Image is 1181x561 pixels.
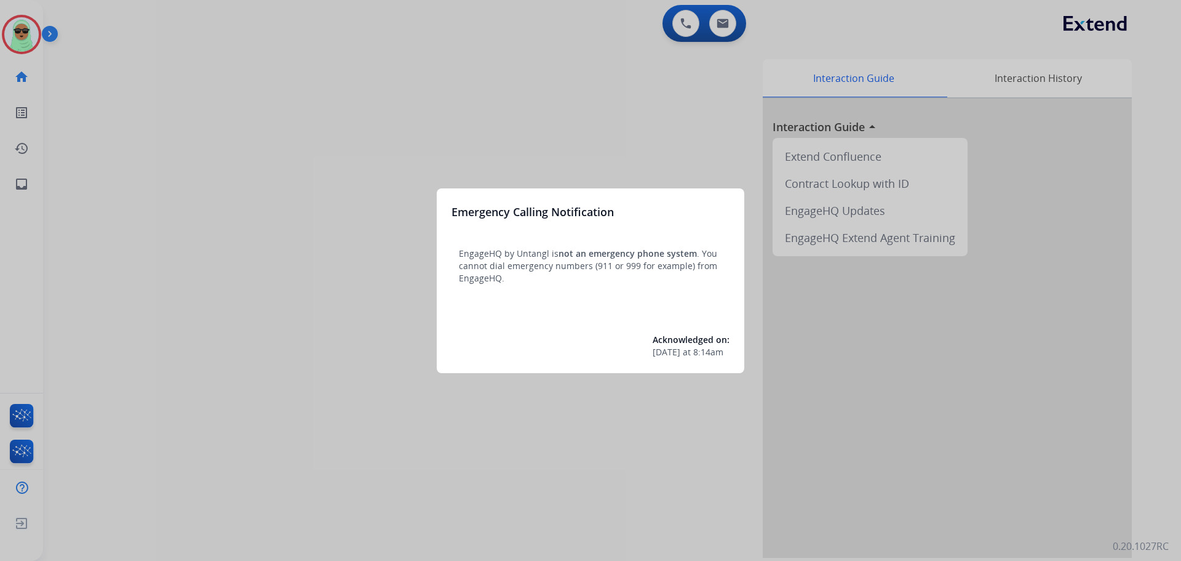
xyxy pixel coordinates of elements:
[559,248,697,259] span: not an emergency phone system
[653,334,730,345] span: Acknowledged on:
[693,346,723,358] span: 8:14am
[459,248,722,285] p: EngageHQ by Untangl is . You cannot dial emergency numbers (911 or 999 for example) from EngageHQ.
[451,203,614,220] h3: Emergency Calling Notification
[653,346,730,358] div: at
[1113,539,1169,554] p: 0.20.1027RC
[653,346,680,358] span: [DATE]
